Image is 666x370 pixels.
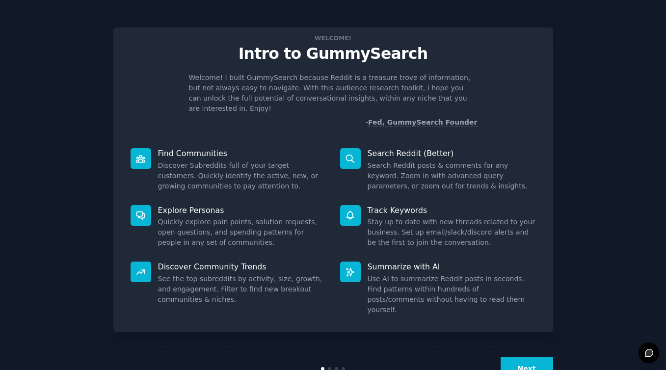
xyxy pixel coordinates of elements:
[368,160,536,191] dd: Search Reddit posts & comments for any keyword. Zoom in with advanced query parameters, or zoom o...
[158,160,326,191] dd: Discover Subreddits full of your target customers. Quickly identify the active, new, or growing c...
[158,205,326,215] p: Explore Personas
[158,217,326,248] dd: Quickly explore pain points, solution requests, open questions, and spending patterns for people ...
[368,118,478,127] a: Fed, GummySearch Founder
[158,274,326,305] dd: See the top subreddits by activity, size, growth, and engagement. Filter to find new breakout com...
[313,33,353,43] span: Welcome!
[368,217,536,248] dd: Stay up to date with new threads related to your business. Set up email/slack/discord alerts and ...
[366,117,478,128] div: -
[124,45,543,62] p: Intro to GummySearch
[158,148,326,159] p: Find Communities
[368,274,536,315] dd: Use AI to summarize Reddit posts in seconds. Find patterns within hundreds of posts/comments with...
[368,148,536,159] p: Search Reddit (Better)
[189,73,478,114] p: Welcome! I built GummySearch because Reddit is a treasure trove of information, but not always ea...
[368,205,536,215] p: Track Keywords
[158,262,326,272] p: Discover Community Trends
[368,262,536,272] p: Summarize with AI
